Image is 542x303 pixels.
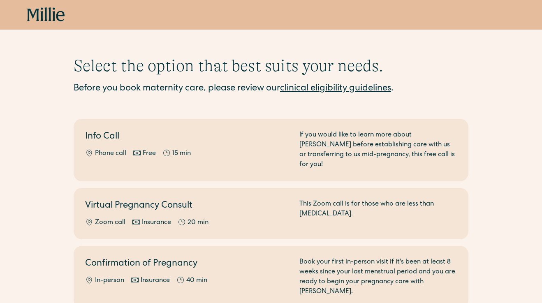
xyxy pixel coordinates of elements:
div: Before you book maternity care, please review our . [74,82,468,96]
a: clinical eligibility guidelines [280,84,391,93]
a: Virtual Pregnancy ConsultZoom callInsurance20 minThis Zoom call is for those who are less than [M... [74,188,468,239]
div: 20 min [188,218,208,228]
div: Book your first in-person visit if it's been at least 8 weeks since your last menstrual period an... [299,257,457,297]
div: Insurance [141,276,170,286]
div: If you would like to learn more about [PERSON_NAME] before establishing care with us or transferr... [299,130,457,170]
h2: Info Call [85,130,290,144]
div: 15 min [172,149,191,159]
a: Info CallPhone callFree15 minIf you would like to learn more about [PERSON_NAME] before establish... [74,119,468,181]
div: Free [143,149,156,159]
div: Insurance [142,218,171,228]
h2: Virtual Pregnancy Consult [85,199,290,213]
h2: Confirmation of Pregnancy [85,257,290,271]
div: This Zoom call is for those who are less than [MEDICAL_DATA]. [299,199,457,228]
div: Zoom call [95,218,125,228]
div: 40 min [186,276,207,286]
h1: Select the option that best suits your needs. [74,56,468,76]
div: In-person [95,276,124,286]
div: Phone call [95,149,126,159]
